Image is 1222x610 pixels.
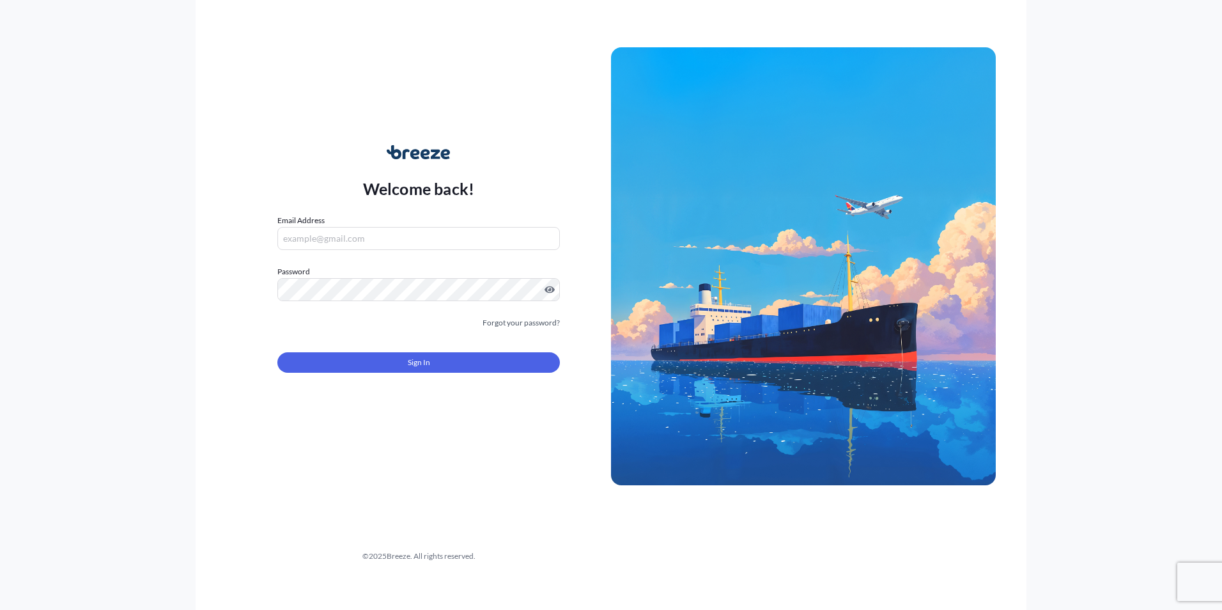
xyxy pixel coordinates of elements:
img: Ship illustration [611,47,996,485]
div: © 2025 Breeze. All rights reserved. [226,550,611,563]
label: Email Address [277,214,325,227]
button: Show password [545,285,555,295]
label: Password [277,265,560,278]
a: Forgot your password? [483,317,560,329]
p: Welcome back! [363,178,475,199]
button: Sign In [277,352,560,373]
span: Sign In [408,356,430,369]
input: example@gmail.com [277,227,560,250]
